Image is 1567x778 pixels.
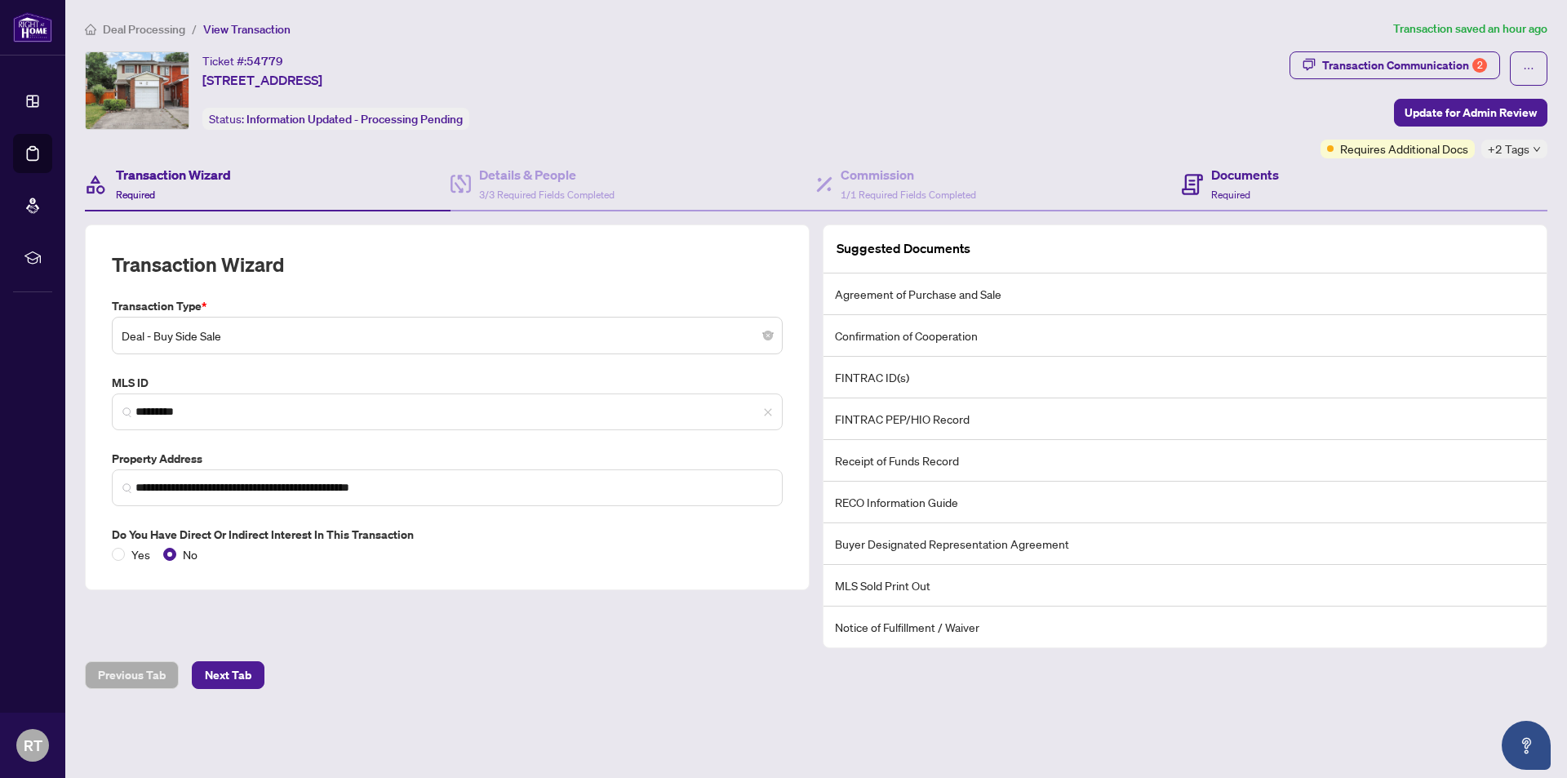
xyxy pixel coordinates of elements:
span: close-circle [763,331,773,340]
li: Notice of Fulfillment / Waiver [823,607,1547,647]
button: Open asap [1502,721,1551,770]
span: View Transaction [203,22,291,37]
li: Agreement of Purchase and Sale [823,273,1547,315]
img: IMG-N12381146_1.jpg [86,52,189,129]
span: down [1533,145,1541,153]
li: FINTRAC ID(s) [823,357,1547,398]
span: Yes [125,545,157,563]
img: logo [13,12,52,42]
span: ellipsis [1523,63,1534,74]
li: RECO Information Guide [823,482,1547,523]
span: Deal Processing [103,22,185,37]
img: search_icon [122,407,132,417]
span: RT [24,734,42,757]
button: Previous Tab [85,661,179,689]
img: search_icon [122,483,132,493]
li: / [192,20,197,38]
span: 3/3 Required Fields Completed [479,189,615,201]
h4: Documents [1211,165,1279,184]
span: close [763,407,773,417]
button: Transaction Communication2 [1290,51,1500,79]
li: MLS Sold Print Out [823,565,1547,607]
li: Receipt of Funds Record [823,440,1547,482]
li: Confirmation of Cooperation [823,315,1547,357]
span: Next Tab [205,662,251,688]
article: Transaction saved an hour ago [1393,20,1547,38]
label: MLS ID [112,374,783,392]
span: +2 Tags [1488,140,1529,158]
span: Required [1211,189,1250,201]
button: Update for Admin Review [1394,99,1547,127]
span: 54779 [246,54,283,69]
h2: Transaction Wizard [112,251,284,278]
span: Requires Additional Docs [1340,140,1468,158]
span: Update for Admin Review [1405,100,1537,126]
div: Status: [202,108,469,130]
span: Information Updated - Processing Pending [246,112,463,127]
h4: Transaction Wizard [116,165,231,184]
span: Deal - Buy Side Sale [122,320,773,351]
span: 1/1 Required Fields Completed [841,189,976,201]
span: home [85,24,96,35]
span: [STREET_ADDRESS] [202,70,322,90]
label: Do you have direct or indirect interest in this transaction [112,526,783,544]
li: Buyer Designated Representation Agreement [823,523,1547,565]
label: Property Address [112,450,783,468]
li: FINTRAC PEP/HIO Record [823,398,1547,440]
div: Ticket #: [202,51,283,70]
h4: Details & People [479,165,615,184]
span: Required [116,189,155,201]
div: 2 [1472,58,1487,73]
span: No [176,545,204,563]
h4: Commission [841,165,976,184]
label: Transaction Type [112,297,783,315]
article: Suggested Documents [837,238,970,259]
button: Next Tab [192,661,264,689]
div: Transaction Communication [1322,52,1487,78]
